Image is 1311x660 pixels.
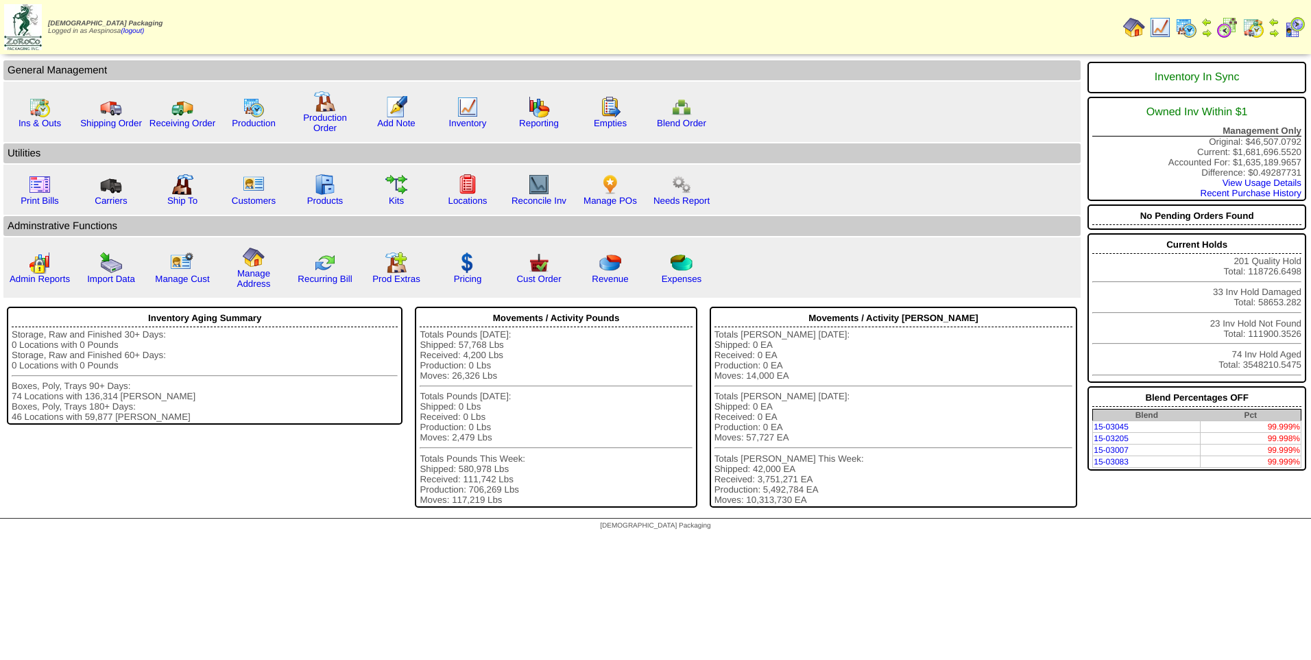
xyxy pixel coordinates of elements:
a: 15-03205 [1094,434,1129,443]
img: reconcile.gif [314,252,336,274]
img: zoroco-logo-small.webp [4,4,42,50]
a: Inventory [449,118,487,128]
td: 99.999% [1200,421,1301,433]
img: graph.gif [528,96,550,118]
img: po.png [599,174,621,196]
a: Production Order [303,113,347,133]
img: line_graph.gif [457,96,479,118]
img: prodextras.gif [385,252,407,274]
a: Production [232,118,276,128]
img: truck3.gif [100,174,122,196]
a: Manage Address [237,268,271,289]
div: Inventory Aging Summary [12,309,398,327]
img: pie_chart.png [599,252,621,274]
img: truck.gif [100,96,122,118]
a: Manage POs [584,196,637,206]
a: Shipping Order [80,118,142,128]
img: home.gif [243,246,265,268]
a: 15-03007 [1094,445,1129,455]
img: home.gif [1123,16,1145,38]
img: calendarcustomer.gif [1284,16,1306,38]
img: factory.gif [314,91,336,113]
a: Print Bills [21,196,59,206]
a: Reconcile Inv [512,196,566,206]
a: Cust Order [516,274,561,284]
img: graph2.png [29,252,51,274]
img: arrowleft.gif [1268,16,1279,27]
a: Prod Extras [372,274,420,284]
img: calendarinout.gif [29,96,51,118]
a: Needs Report [653,196,710,206]
a: 15-03045 [1094,422,1129,432]
img: pie_chart2.png [671,252,693,274]
a: Products [307,196,344,206]
th: Pct [1200,410,1301,421]
img: orders.gif [385,96,407,118]
img: invoice2.gif [29,174,51,196]
img: calendarprod.gif [243,96,265,118]
a: Import Data [87,274,135,284]
td: General Management [3,60,1081,80]
img: cust_order.png [528,252,550,274]
img: line_graph.gif [1149,16,1171,38]
a: Kits [389,196,404,206]
div: Current Holds [1092,236,1301,254]
img: cabinet.gif [314,174,336,196]
img: dollar.gif [457,252,479,274]
td: Adminstrative Functions [3,216,1081,236]
img: network.png [671,96,693,118]
img: locations.gif [457,174,479,196]
td: Utilities [3,143,1081,163]
a: Admin Reports [10,274,70,284]
img: truck2.gif [171,96,193,118]
img: workorder.gif [599,96,621,118]
img: factory2.gif [171,174,193,196]
td: 99.999% [1200,445,1301,456]
img: managecust.png [170,252,195,274]
a: Receiving Order [149,118,215,128]
img: customers.gif [243,174,265,196]
a: Manage Cust [155,274,209,284]
img: calendarinout.gif [1242,16,1264,38]
a: Ins & Outs [19,118,61,128]
a: (logout) [121,27,144,35]
a: Add Note [377,118,416,128]
a: Locations [448,196,487,206]
div: Movements / Activity Pounds [420,309,692,327]
a: Blend Order [657,118,706,128]
div: Totals Pounds [DATE]: Shipped: 57,768 Lbs Received: 4,200 Lbs Production: 0 Lbs Moves: 26,326 Lbs... [420,329,692,505]
a: Ship To [167,196,197,206]
div: Owned Inv Within $1 [1092,99,1301,126]
span: Logged in as Aespinosa [48,20,163,35]
img: line_graph2.gif [528,174,550,196]
div: Inventory In Sync [1092,64,1301,91]
img: import.gif [100,252,122,274]
a: View Usage Details [1223,178,1301,188]
img: arrowleft.gif [1201,16,1212,27]
td: 99.999% [1200,456,1301,468]
a: 15-03083 [1094,457,1129,467]
img: arrowright.gif [1268,27,1279,38]
a: Customers [232,196,276,206]
td: 99.998% [1200,433,1301,445]
span: [DEMOGRAPHIC_DATA] Packaging [600,522,710,530]
a: Expenses [662,274,702,284]
img: workflow.gif [385,174,407,196]
a: Empties [594,118,627,128]
a: Pricing [454,274,482,284]
a: Reporting [519,118,559,128]
th: Blend [1093,410,1201,421]
a: Recurring Bill [298,274,352,284]
span: [DEMOGRAPHIC_DATA] Packaging [48,20,163,27]
img: arrowright.gif [1201,27,1212,38]
img: calendarprod.gif [1175,16,1197,38]
a: Recent Purchase History [1201,188,1301,198]
div: Movements / Activity [PERSON_NAME] [714,309,1073,327]
a: Carriers [95,196,127,206]
div: Original: $46,507.0792 Current: $1,681,696.5520 Accounted For: $1,635,189.9657 Difference: $0.492... [1087,97,1306,201]
img: workflow.png [671,174,693,196]
div: 201 Quality Hold Total: 118726.6498 33 Inv Hold Damaged Total: 58653.282 23 Inv Hold Not Found To... [1087,233,1306,383]
div: Management Only [1092,126,1301,137]
div: No Pending Orders Found [1092,207,1301,225]
div: Totals [PERSON_NAME] [DATE]: Shipped: 0 EA Received: 0 EA Production: 0 EA Moves: 14,000 EA Total... [714,329,1073,505]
